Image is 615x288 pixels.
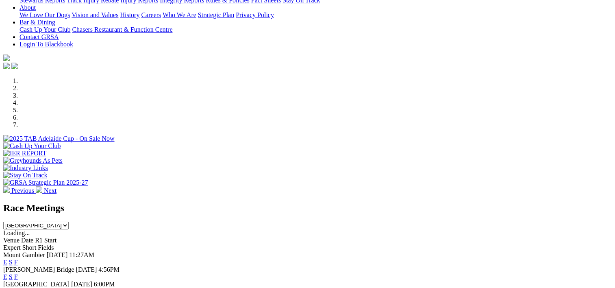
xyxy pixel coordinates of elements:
[3,63,10,69] img: facebook.svg
[47,251,68,258] span: [DATE]
[14,259,18,266] a: F
[72,26,172,33] a: Chasers Restaurant & Function Centre
[38,244,54,251] span: Fields
[76,266,97,273] span: [DATE]
[20,33,59,40] a: Contact GRSA
[35,237,57,244] span: R1 Start
[3,244,21,251] span: Expert
[36,187,57,194] a: Next
[20,41,73,48] a: Login To Blackbook
[3,186,10,193] img: chevron-left-pager-white.svg
[3,187,36,194] a: Previous
[3,142,61,150] img: Cash Up Your Club
[3,135,115,142] img: 2025 TAB Adelaide Cup - On Sale Now
[22,244,37,251] span: Short
[36,186,42,193] img: chevron-right-pager-white.svg
[198,11,234,18] a: Strategic Plan
[44,187,57,194] span: Next
[21,237,33,244] span: Date
[20,19,55,26] a: Bar & Dining
[11,63,18,69] img: twitter.svg
[20,11,612,19] div: About
[236,11,274,18] a: Privacy Policy
[3,237,20,244] span: Venue
[3,179,88,186] img: GRSA Strategic Plan 2025-27
[3,55,10,61] img: logo-grsa-white.png
[3,172,47,179] img: Stay On Track
[3,157,63,164] img: Greyhounds As Pets
[11,187,34,194] span: Previous
[98,266,120,273] span: 4:56PM
[3,203,612,214] h2: Race Meetings
[3,259,7,266] a: E
[3,273,7,280] a: E
[69,251,94,258] span: 11:27AM
[20,11,70,18] a: We Love Our Dogs
[3,266,74,273] span: [PERSON_NAME] Bridge
[3,229,30,236] span: Loading...
[3,281,70,288] span: [GEOGRAPHIC_DATA]
[94,281,115,288] span: 6:00PM
[20,26,70,33] a: Cash Up Your Club
[163,11,196,18] a: Who We Are
[9,259,13,266] a: S
[9,273,13,280] a: S
[72,11,118,18] a: Vision and Values
[20,26,612,33] div: Bar & Dining
[14,273,18,280] a: F
[20,4,36,11] a: About
[120,11,139,18] a: History
[3,251,45,258] span: Mount Gambier
[141,11,161,18] a: Careers
[3,164,48,172] img: Industry Links
[3,150,46,157] img: IER REPORT
[71,281,92,288] span: [DATE]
